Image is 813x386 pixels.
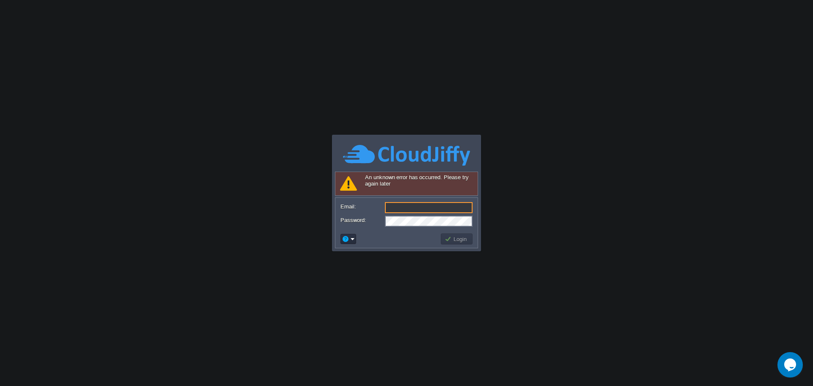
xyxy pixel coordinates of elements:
img: CloudJiffy [343,144,470,167]
iframe: chat widget [777,352,805,378]
label: Email: [340,202,384,211]
button: Login [445,235,469,243]
div: An unknown error has occurred. Please try again later [335,172,478,196]
label: Password: [340,216,384,225]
